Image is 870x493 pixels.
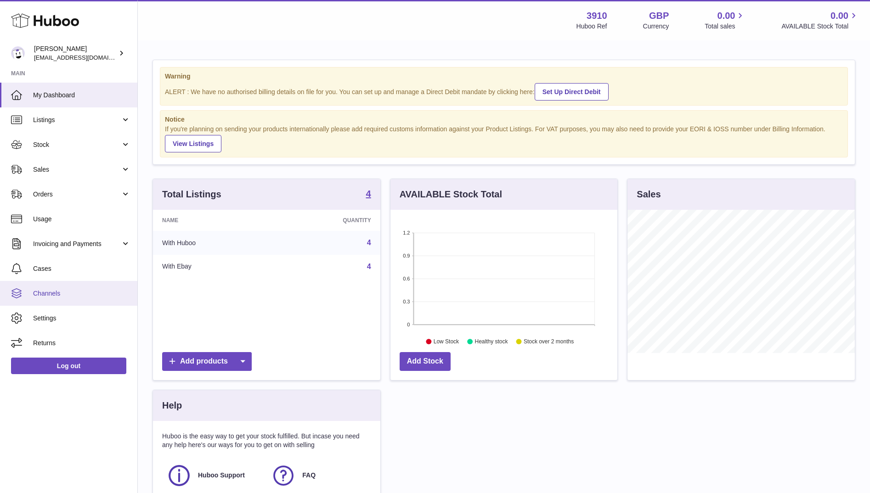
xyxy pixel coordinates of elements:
[162,399,182,412] h3: Help
[33,165,121,174] span: Sales
[649,10,669,22] strong: GBP
[153,210,273,231] th: Name
[33,289,130,298] span: Channels
[167,463,262,488] a: Huboo Support
[781,22,859,31] span: AVAILABLE Stock Total
[643,22,669,31] div: Currency
[400,188,502,201] h3: AVAILABLE Stock Total
[403,276,410,281] text: 0.6
[33,140,121,149] span: Stock
[434,339,459,345] text: Low Stock
[11,46,25,60] img: max@shopogolic.net
[271,463,366,488] a: FAQ
[165,72,843,81] strong: Warning
[33,264,130,273] span: Cases
[403,299,410,304] text: 0.3
[165,115,843,124] strong: Notice
[33,314,130,323] span: Settings
[367,263,371,270] a: 4
[475,339,508,345] text: Healthy stock
[165,135,221,152] a: View Listings
[34,45,117,62] div: [PERSON_NAME]
[165,125,843,152] div: If you're planning on sending your products internationally please add required customs informati...
[705,10,746,31] a: 0.00 Total sales
[33,240,121,248] span: Invoicing and Payments
[33,215,130,224] span: Usage
[403,253,410,258] text: 0.9
[535,83,609,101] a: Set Up Direct Debit
[705,22,746,31] span: Total sales
[366,189,371,198] strong: 4
[153,231,273,255] td: With Huboo
[34,54,135,61] span: [EMAIL_ADDRESS][DOMAIN_NAME]
[781,10,859,31] a: 0.00 AVAILABLE Stock Total
[33,116,121,124] span: Listings
[162,352,252,371] a: Add products
[367,239,371,246] a: 4
[400,352,451,371] a: Add Stock
[587,10,607,22] strong: 3910
[11,358,126,374] a: Log out
[33,190,121,199] span: Orders
[830,10,848,22] span: 0.00
[407,322,410,327] text: 0
[302,471,316,480] span: FAQ
[153,255,273,279] td: With Ebay
[165,82,843,101] div: ALERT : We have no authorised billing details on file for you. You can set up and manage a Direct...
[366,189,371,200] a: 4
[198,471,245,480] span: Huboo Support
[637,188,661,201] h3: Sales
[162,188,221,201] h3: Total Listings
[524,339,574,345] text: Stock over 2 months
[162,432,371,449] p: Huboo is the easy way to get your stock fulfilled. But incase you need any help here's our ways f...
[33,91,130,100] span: My Dashboard
[273,210,380,231] th: Quantity
[403,230,410,235] text: 1.2
[576,22,607,31] div: Huboo Ref
[717,10,735,22] span: 0.00
[33,339,130,347] span: Returns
